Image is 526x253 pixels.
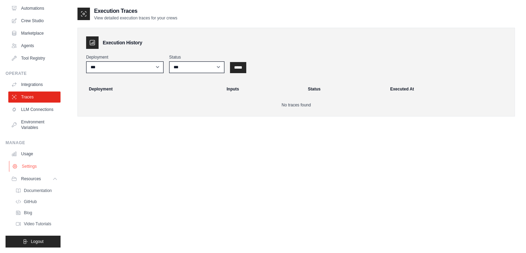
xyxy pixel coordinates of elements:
span: Resources [21,176,41,182]
div: Operate [6,71,61,76]
a: Video Tutorials [12,219,61,229]
a: Settings [9,161,61,172]
th: Executed At [386,81,512,97]
p: View detailed execution traces for your crews [94,15,177,21]
a: Tool Registry [8,53,61,64]
a: Blog [12,208,61,218]
th: Deployment [81,81,222,97]
a: Marketplace [8,28,61,39]
span: Blog [24,210,32,216]
a: Traces [8,91,61,103]
a: LLM Connections [8,104,61,115]
th: Inputs [222,81,304,97]
label: Deployment [86,54,164,60]
a: Agents [8,40,61,51]
a: Automations [8,3,61,14]
span: Video Tutorials [24,221,51,227]
span: GitHub [24,199,37,204]
a: Crew Studio [8,15,61,26]
span: Logout [31,239,44,244]
a: Documentation [12,186,61,195]
h2: Execution Traces [94,7,177,15]
label: Status [169,54,224,60]
a: Environment Variables [8,116,61,133]
th: Status [304,81,386,97]
button: Logout [6,236,61,247]
div: Manage [6,140,61,146]
p: No traces found [86,102,506,108]
h3: Execution History [103,39,142,46]
span: Documentation [24,188,52,193]
a: GitHub [12,197,61,207]
a: Usage [8,148,61,159]
a: Integrations [8,79,61,90]
button: Resources [8,173,61,184]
